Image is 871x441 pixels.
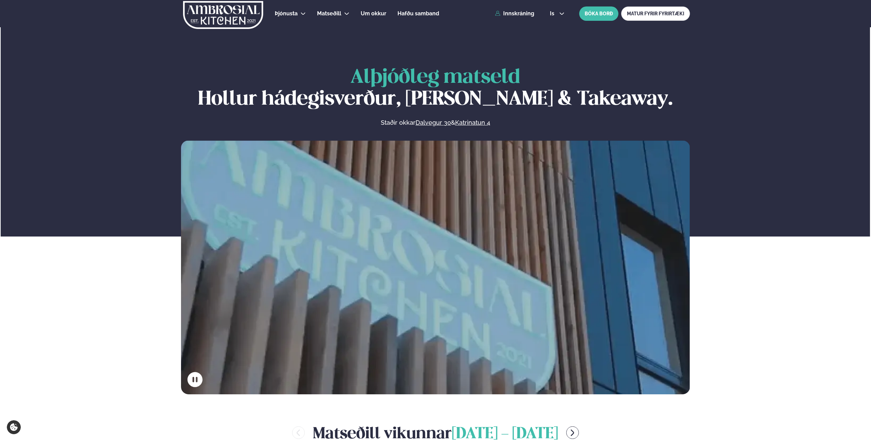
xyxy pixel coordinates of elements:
span: Matseðill [317,10,341,17]
span: is [550,11,556,16]
h1: Hollur hádegisverður, [PERSON_NAME] & Takeaway. [181,67,690,110]
span: Alþjóðleg matseld [350,68,520,87]
span: Hafðu samband [397,10,439,17]
img: logo [182,1,264,29]
span: Um okkur [361,10,386,17]
a: Þjónusta [275,10,298,18]
span: Þjónusta [275,10,298,17]
button: menu-btn-left [292,426,305,439]
p: Staðir okkar & [306,119,564,127]
a: Um okkur [361,10,386,18]
a: MATUR FYRIR FYRIRTÆKI [621,6,690,21]
button: is [544,11,570,16]
a: Hafðu samband [397,10,439,18]
a: Matseðill [317,10,341,18]
button: BÓKA BORÐ [579,6,618,21]
a: Dalvegur 30 [416,119,451,127]
a: Innskráning [495,11,534,17]
a: Katrinatun 4 [455,119,490,127]
button: menu-btn-right [566,426,579,439]
a: Cookie settings [7,420,21,434]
